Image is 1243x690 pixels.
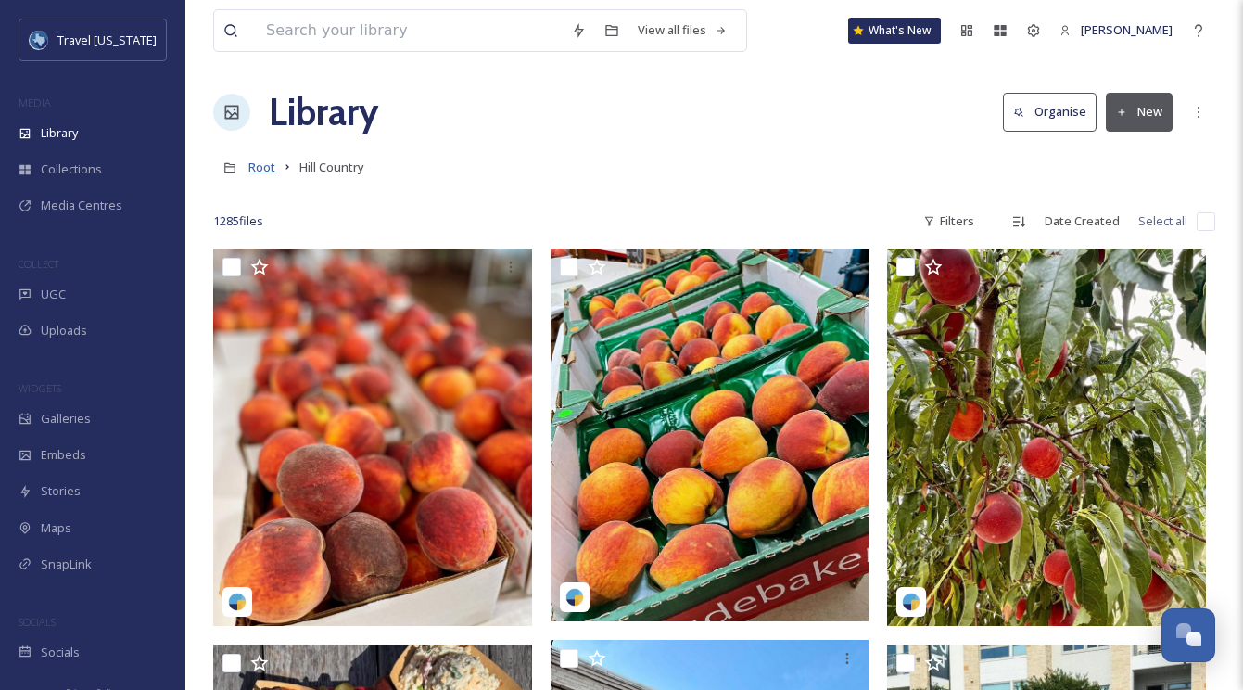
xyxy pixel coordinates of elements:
span: Collections [41,160,102,178]
a: Root [248,156,275,178]
button: Open Chat [1161,608,1215,662]
input: Search your library [257,10,562,51]
button: New [1106,93,1173,131]
img: images%20%281%29.jpeg [30,31,48,49]
span: Maps [41,519,71,537]
img: studebaker_farm_07292025_2b203354-c012-d56e-820d-bd9d9354d079.jpg [213,249,532,625]
div: Filters [914,203,983,239]
span: Galleries [41,410,91,428]
a: Hill Country [299,156,364,178]
span: Travel [US_STATE] [57,32,157,48]
span: Socials [41,644,80,661]
img: studebaker_farm_07292025_2b203354-c012-d56e-820d-bd9d9354d079.jpg [551,249,869,620]
span: UGC [41,286,66,303]
span: [PERSON_NAME] [1081,21,1173,38]
img: snapsea-logo.png [902,593,920,611]
span: COLLECT [19,257,58,271]
span: 1285 file s [213,212,263,230]
span: Select all [1138,212,1187,230]
a: What's New [848,18,941,44]
span: WIDGETS [19,381,61,395]
img: snapsea-logo.png [228,593,247,611]
div: Date Created [1035,203,1129,239]
img: snapsea-logo.png [565,588,584,607]
span: Library [41,124,78,142]
span: Stories [41,482,81,500]
span: SOCIALS [19,615,56,629]
span: Media Centres [41,197,122,214]
span: MEDIA [19,96,51,109]
span: Uploads [41,322,87,339]
span: Embeds [41,446,86,464]
span: Hill Country [299,159,364,175]
span: SnapLink [41,556,92,573]
button: Organise [1003,93,1097,131]
img: studebaker_farm_07292025_2b203354-c012-d56e-820d-bd9d9354d079.jpg [887,249,1206,625]
span: Root [248,159,275,175]
a: View all files [628,12,737,48]
a: Library [269,84,378,140]
a: [PERSON_NAME] [1050,12,1182,48]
